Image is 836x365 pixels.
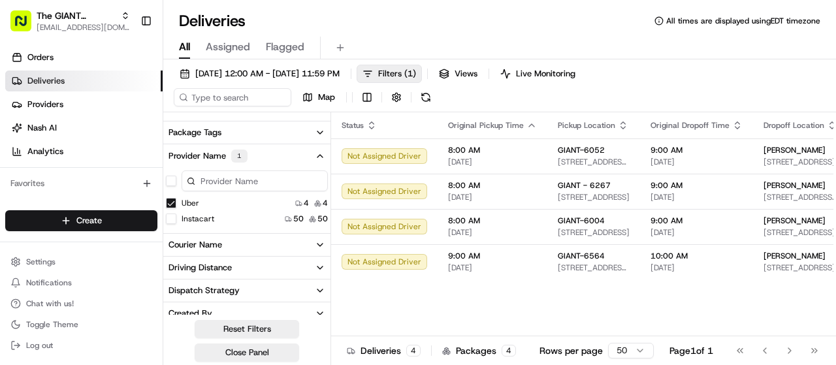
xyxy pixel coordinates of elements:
span: [DATE] 12:00 AM - [DATE] 11:59 PM [195,68,340,80]
span: [DATE] [448,192,537,202]
div: Provider Name [169,150,248,163]
div: Page 1 of 1 [669,344,713,357]
a: 📗Knowledge Base [8,183,105,207]
span: [DATE] [651,192,743,202]
input: Type to search [174,88,291,106]
span: 4 [304,198,309,208]
span: [DATE] [448,157,537,167]
span: [PERSON_NAME] [764,180,826,191]
a: 💻API Documentation [105,183,215,207]
input: Clear [34,84,216,97]
span: Nash AI [27,122,57,134]
p: Welcome 👋 [13,52,238,72]
input: Provider Name [182,170,328,191]
span: Dropoff Location [764,120,824,131]
button: Created By [163,302,330,325]
span: [PERSON_NAME] [764,215,826,226]
span: 8:00 AM [448,180,537,191]
div: 1 [231,150,248,163]
span: Live Monitoring [516,68,575,80]
button: Package Tags [163,121,330,144]
span: API Documentation [123,189,210,202]
button: Close Panel [195,343,299,362]
span: Original Pickup Time [448,120,524,131]
button: Driving Distance [163,257,330,279]
div: Dispatch Strategy [169,285,240,296]
span: 9:00 AM [651,215,743,226]
span: Log out [26,340,53,351]
button: Provider Name1 [163,144,330,168]
button: Courier Name [163,234,330,256]
span: [DATE] [651,262,743,273]
span: GIANT-6004 [558,215,605,226]
span: Status [342,120,364,131]
button: Log out [5,336,157,355]
span: Filters [378,68,416,80]
div: Courier Name [169,239,222,251]
span: 8:00 AM [448,145,537,155]
button: The GIANT Company [37,9,116,22]
span: [PERSON_NAME] [764,251,826,261]
span: Pickup Location [558,120,615,131]
span: [STREET_ADDRESS] [558,192,630,202]
div: 💻 [110,190,121,200]
img: 1736555255976-a54dd68f-1ca7-489b-9aae-adbdc363a1c4 [13,124,37,148]
button: Reset Filters [195,320,299,338]
a: Deliveries [5,71,163,91]
div: 4 [502,345,516,357]
button: [DATE] 12:00 AM - [DATE] 11:59 PM [174,65,346,83]
span: [STREET_ADDRESS] [558,227,630,238]
span: Notifications [26,278,72,288]
span: Views [455,68,477,80]
button: Live Monitoring [494,65,581,83]
button: Notifications [5,274,157,292]
a: Analytics [5,141,163,162]
a: Providers [5,94,163,115]
span: 10:00 AM [651,251,743,261]
span: Knowledge Base [26,189,100,202]
button: The GIANT Company[EMAIL_ADDRESS][DOMAIN_NAME] [5,5,135,37]
span: Map [318,91,335,103]
a: Nash AI [5,118,163,138]
span: [DATE] [651,227,743,238]
span: 50 [317,214,328,224]
button: Chat with us! [5,294,157,313]
span: Deliveries [27,75,65,87]
p: Rows per page [539,344,603,357]
div: Package Tags [169,127,221,138]
span: GIANT-6564 [558,251,605,261]
a: Orders [5,47,163,68]
span: Settings [26,257,56,267]
span: [EMAIL_ADDRESS][DOMAIN_NAME] [37,22,130,33]
span: Pylon [130,221,158,230]
span: 9:00 AM [448,251,537,261]
div: Start new chat [44,124,214,137]
span: 4 [323,198,328,208]
span: Original Dropoff Time [651,120,730,131]
span: [STREET_ADDRESS][PERSON_NAME] [558,157,630,167]
button: Start new chat [222,128,238,144]
span: [STREET_ADDRESS][PERSON_NAME] [558,262,630,273]
span: 9:00 AM [651,145,743,155]
span: All [179,39,190,55]
button: Settings [5,253,157,271]
button: Filters(1) [357,65,422,83]
h1: Deliveries [179,10,246,31]
div: 📗 [13,190,24,200]
button: Create [5,210,157,231]
span: [DATE] [651,157,743,167]
span: [PERSON_NAME] [764,145,826,155]
span: Analytics [27,146,63,157]
span: All times are displayed using EDT timezone [666,16,820,26]
div: Packages [442,344,516,357]
span: GIANT - 6267 [558,180,611,191]
button: Map [297,88,341,106]
label: Uber [182,198,199,208]
span: ( 1 ) [404,68,416,80]
span: Assigned [206,39,250,55]
span: Orders [27,52,54,63]
img: Nash [13,12,39,39]
span: [DATE] [448,227,537,238]
div: Driving Distance [169,262,232,274]
button: Dispatch Strategy [163,279,330,302]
